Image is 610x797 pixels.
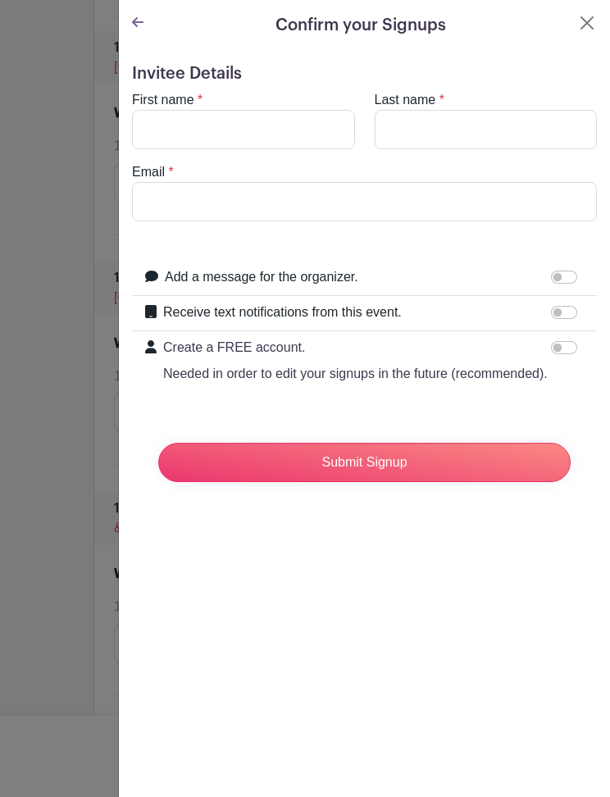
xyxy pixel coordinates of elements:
label: Email [132,162,165,182]
label: Last name [375,90,436,110]
h5: Invitee Details [132,64,597,84]
label: Receive text notifications from this event. [163,303,402,322]
p: Create a FREE account. [163,338,548,358]
label: First name [132,90,194,110]
button: Close [577,13,597,33]
label: Add a message for the organizer. [165,267,358,287]
h5: Confirm your Signups [275,13,446,38]
input: Submit Signup [158,443,571,482]
p: Needed in order to edit your signups in the future (recommended). [163,364,548,384]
